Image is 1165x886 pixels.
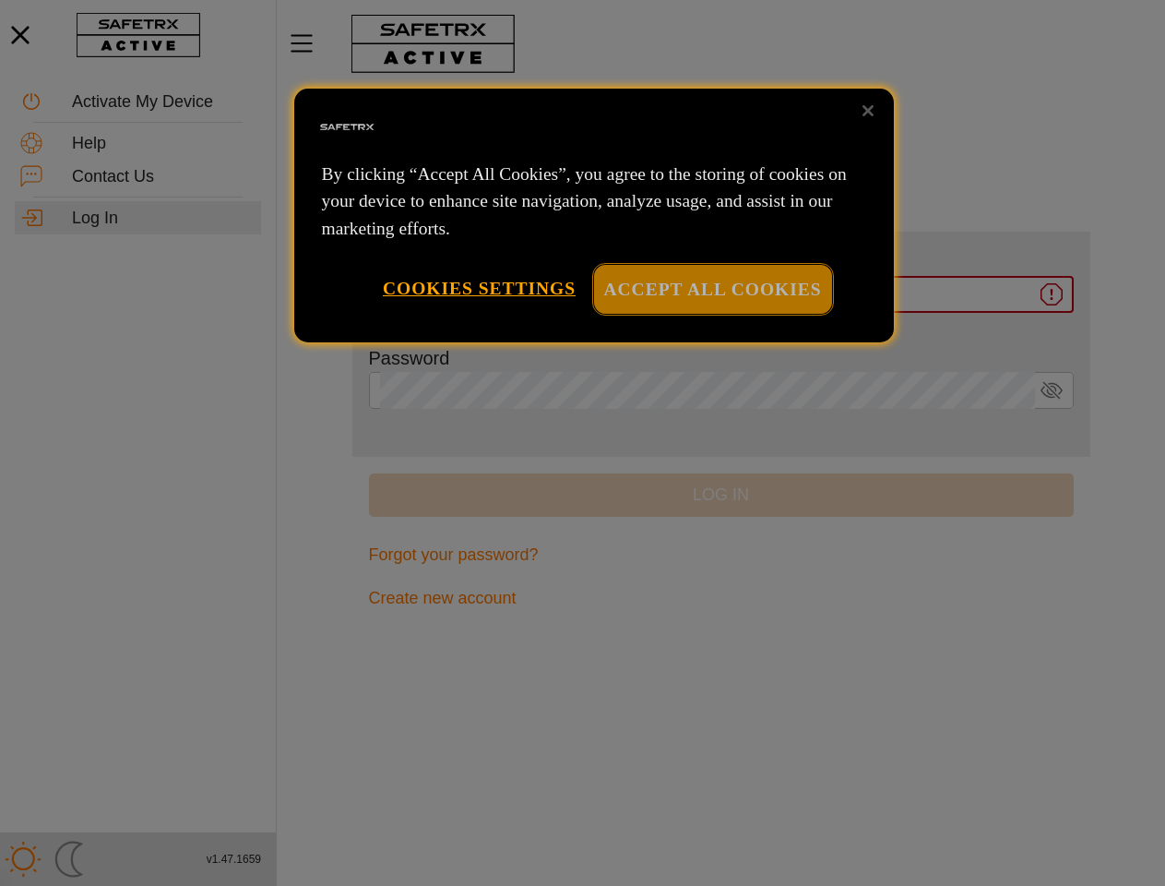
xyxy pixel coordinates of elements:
p: By clicking “Accept All Cookies”, you agree to the storing of cookies on your device to enhance s... [322,161,866,242]
button: Close [848,90,888,131]
div: Privacy [294,89,894,342]
button: Cookies Settings [383,265,576,312]
button: Accept All Cookies [594,265,832,314]
img: Safe Tracks [317,98,376,157]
